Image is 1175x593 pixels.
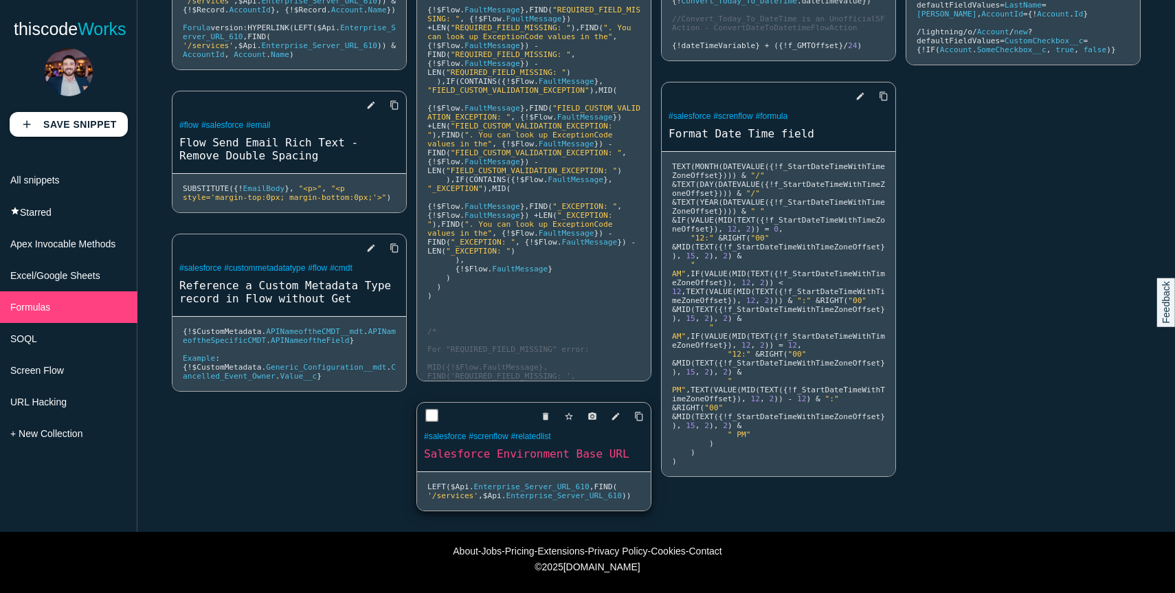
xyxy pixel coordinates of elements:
span: Works [78,19,126,38]
span: Account [331,5,363,14]
span: LastName [1005,1,1042,10]
a: thiscodeWorks [14,7,126,51]
span: f_StartDateTimeWithTimeZoneOffset [672,180,885,198]
span: , [492,139,497,148]
span: ), [590,86,598,95]
span: {! [427,104,436,113]
span: }/ [839,41,848,50]
span: , [234,41,238,50]
span: ( [455,77,460,86]
span: ". You can look up ExceptionCode values in the" [427,23,636,41]
span: + New Collection [10,428,82,439]
span: Enterprise_Server_URL_610 [183,23,396,41]
span: $Api [238,41,257,50]
a: Contact [689,546,721,557]
span: ( [695,180,700,189]
span: . [225,5,230,14]
span: FIND [529,5,548,14]
span: f_StartDateTimeWithTimeZoneOffset [672,162,885,180]
span: . [326,5,331,14]
span: version [210,23,243,32]
span: ". You can look up ExceptionCode values in the" [427,131,617,148]
span: {! [672,41,681,50]
span: Forula [183,23,210,32]
span: $Flow [520,175,544,184]
a: Pricing [505,546,535,557]
a: Copy to Clipboard [868,84,888,109]
span: "_EXCEPTION" [427,184,483,193]
span: . [363,5,368,14]
span: URL Hacking [10,396,67,407]
a: #flow [179,120,199,130]
span: LEN [432,23,446,32]
span: ( [441,68,446,77]
span: - [608,139,613,148]
span: FIND [529,104,548,113]
a: photo_camera [577,404,597,429]
span: "FIELD_CUSTOM_VALIDATION_EXCEPTION: " [446,166,617,175]
i: content_copy [390,93,399,118]
a: #salesforce [424,432,466,441]
a: Cookies [651,546,686,557]
span: + [427,122,432,131]
span: ( [691,162,695,171]
span: CONTAINS [460,77,497,86]
a: delete [530,404,550,429]
span: Enterprise_Server_URL_610 [262,41,377,50]
span: $Flow [436,59,460,68]
span: "REQUIRED_FIELD_MISSING: " [451,23,571,32]
span: IF [455,175,464,184]
span: }) [613,113,622,122]
span: . [543,175,548,184]
span: Account [977,27,1009,36]
span: $Flow [511,77,534,86]
span: , [1074,45,1079,54]
span: $Flow [436,157,460,166]
span: "REQUIRED_FIELD_MISSING: " [427,5,640,23]
span: ( [266,32,271,41]
span: ( [289,23,294,32]
span: IF [926,45,935,54]
span: ({! [497,77,511,86]
i: delete [541,404,550,429]
a: Format Date Time field [662,126,895,142]
a: #screnflow [469,432,508,441]
span: Excel/Google Sheets [10,270,100,281]
span: ( [446,50,451,59]
span: } [755,41,760,50]
span: ), [446,175,455,184]
span: . [534,139,539,148]
span: ( [612,86,617,95]
span: {! [427,157,436,166]
span: }, [520,5,529,14]
a: edit [844,84,865,109]
a: #custommetadatatype [224,263,305,273]
span: ), [571,23,580,32]
span: true [1055,45,1074,54]
span: dateTimeVariable [681,41,755,50]
span: o [967,27,972,36]
span: LEN [427,68,441,77]
span: MID [492,184,506,193]
span: ( [548,104,552,113]
span: TEXT [677,180,695,189]
a: addSave Snippet [10,112,128,137]
span: {! [427,41,436,50]
span: & [391,41,396,50]
a: #relatedlist [511,432,551,441]
a: #salesforce [179,263,221,273]
span: . [460,41,465,50]
i: content_copy [634,404,644,429]
span: . [552,113,557,122]
span: DATEVALUE [718,180,760,189]
span: CONTAINS [469,175,506,184]
span: ( [598,23,603,32]
span: FIND [427,148,446,157]
span: $Flow [436,41,460,50]
span: . [257,41,262,50]
span: }, [594,77,603,86]
span: . [266,50,271,59]
span: $Record [192,5,224,14]
span: , [622,148,627,157]
span: ) [858,41,862,50]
